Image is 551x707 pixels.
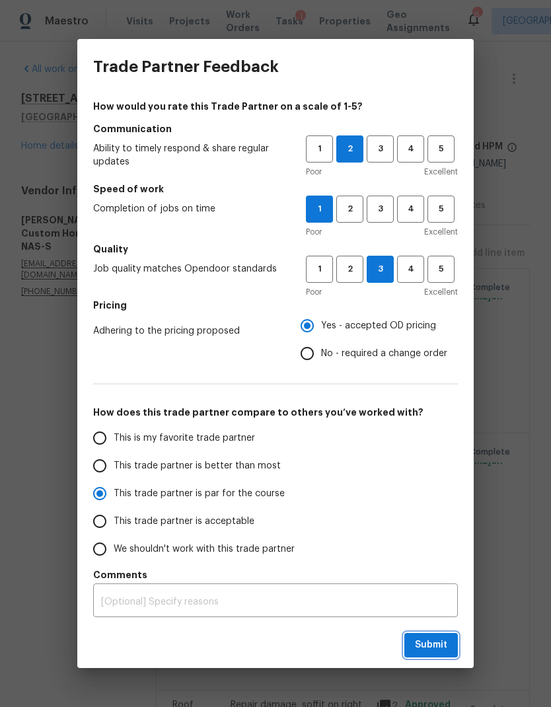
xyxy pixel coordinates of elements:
[429,262,453,277] span: 5
[321,347,447,361] span: No - required a change order
[93,568,458,581] h5: Comments
[93,202,285,215] span: Completion of jobs on time
[306,165,322,178] span: Poor
[427,256,455,283] button: 5
[93,424,458,563] div: How does this trade partner compare to others you’ve worked with?
[306,256,333,283] button: 1
[429,202,453,217] span: 5
[367,135,394,163] button: 3
[338,202,362,217] span: 2
[367,256,394,283] button: 3
[336,135,363,163] button: 2
[93,122,458,135] h5: Communication
[424,225,458,239] span: Excellent
[429,141,453,157] span: 5
[397,196,424,223] button: 4
[93,324,279,338] span: Adhering to the pricing proposed
[93,406,458,419] h5: How does this trade partner compare to others you’ve worked with?
[93,299,458,312] h5: Pricing
[427,196,455,223] button: 5
[424,165,458,178] span: Excellent
[114,487,285,501] span: This trade partner is par for the course
[398,262,423,277] span: 4
[368,202,392,217] span: 3
[307,141,332,157] span: 1
[306,225,322,239] span: Poor
[114,431,255,445] span: This is my favorite trade partner
[306,135,333,163] button: 1
[93,182,458,196] h5: Speed of work
[93,242,458,256] h5: Quality
[93,57,279,76] h3: Trade Partner Feedback
[415,637,447,653] span: Submit
[427,135,455,163] button: 5
[397,135,424,163] button: 4
[301,312,458,367] div: Pricing
[93,142,285,168] span: Ability to timely respond & share regular updates
[398,202,423,217] span: 4
[306,285,322,299] span: Poor
[336,196,363,223] button: 2
[93,262,285,276] span: Job quality matches Opendoor standards
[114,459,281,473] span: This trade partner is better than most
[398,141,423,157] span: 4
[338,262,362,277] span: 2
[321,319,436,333] span: Yes - accepted OD pricing
[307,262,332,277] span: 1
[404,633,458,657] button: Submit
[336,256,363,283] button: 2
[114,542,295,556] span: We shouldn't work with this trade partner
[307,202,332,217] span: 1
[367,262,393,277] span: 3
[337,141,363,157] span: 2
[424,285,458,299] span: Excellent
[367,196,394,223] button: 3
[93,100,458,113] h4: How would you rate this Trade Partner on a scale of 1-5?
[397,256,424,283] button: 4
[306,196,333,223] button: 1
[114,515,254,529] span: This trade partner is acceptable
[368,141,392,157] span: 3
